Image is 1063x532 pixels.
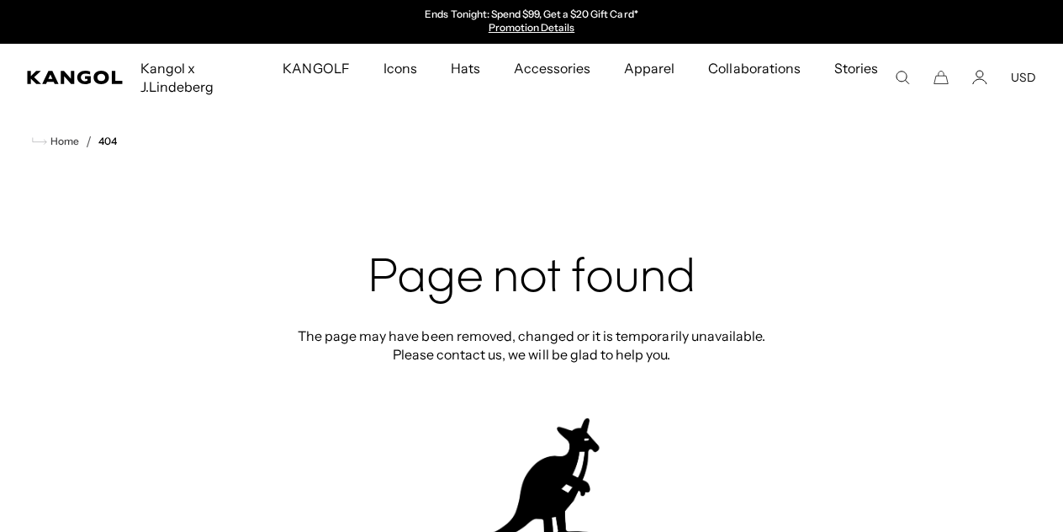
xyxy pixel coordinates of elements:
[933,70,949,85] button: Cart
[425,8,637,22] p: Ends Tonight: Spend $99, Get a $20 Gift Card*
[283,44,349,93] span: KANGOLF
[293,253,770,306] h2: Page not found
[358,8,705,35] div: Announcement
[434,44,497,93] a: Hats
[27,71,124,84] a: Kangol
[1011,70,1036,85] button: USD
[383,44,417,93] span: Icons
[367,44,434,93] a: Icons
[32,134,79,149] a: Home
[358,8,705,35] slideshow-component: Announcement bar
[489,21,574,34] a: Promotion Details
[98,136,117,147] a: 404
[124,44,266,111] a: Kangol x J.Lindeberg
[817,44,895,111] a: Stories
[624,44,674,93] span: Apparel
[451,44,480,93] span: Hats
[691,44,817,93] a: Collaborations
[358,8,705,35] div: 1 of 2
[266,44,366,93] a: KANGOLF
[895,70,910,85] summary: Search here
[47,136,79,147] span: Home
[972,70,987,85] a: Account
[293,327,770,364] p: The page may have been removed, changed or it is temporarily unavailable. Please contact us, we w...
[140,44,249,111] span: Kangol x J.Lindeberg
[607,44,691,93] a: Apparel
[497,44,607,93] a: Accessories
[708,44,800,93] span: Collaborations
[514,44,590,93] span: Accessories
[79,131,92,152] li: /
[834,44,878,111] span: Stories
